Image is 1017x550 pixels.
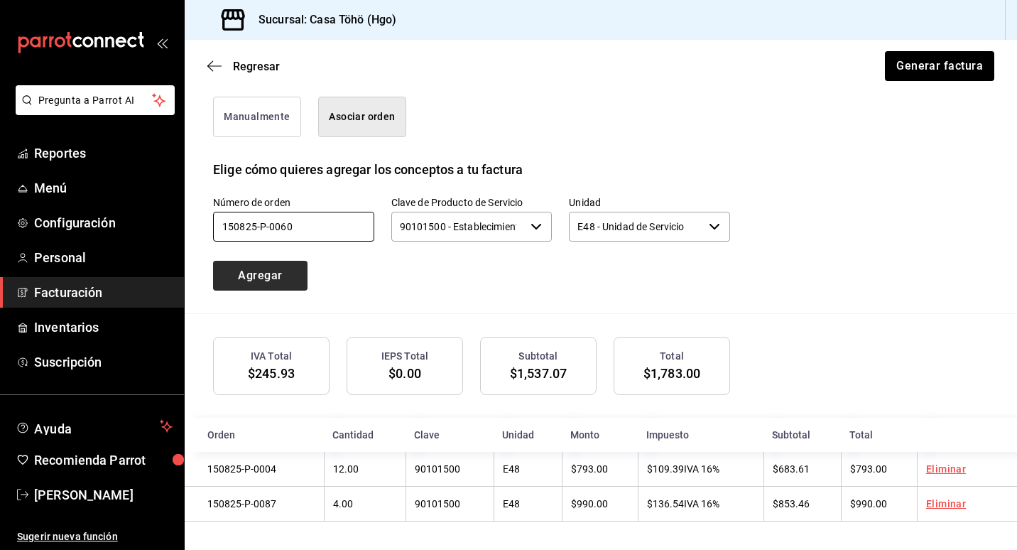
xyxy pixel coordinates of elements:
span: 4.00 [333,498,353,509]
span: $990.00 [571,498,608,509]
span: Personal [34,248,173,267]
span: $793.00 [850,463,887,475]
span: Reportes [34,144,173,163]
span: Ayuda [34,418,154,435]
span: Menú [34,178,173,198]
th: Total [841,418,917,452]
a: Eliminar [926,463,966,475]
span: $1,783.00 [643,366,700,381]
input: Elige una opción [391,212,526,242]
button: Agregar [213,261,308,291]
label: Número de orden [213,197,374,207]
h3: IVA Total [251,349,292,364]
button: Regresar [207,60,280,73]
div: Elige cómo quieres agregar los conceptos a tu factura [213,160,523,179]
h3: Total [660,349,684,364]
span: $245.93 [248,366,295,381]
th: Impuesto [638,418,763,452]
span: [PERSON_NAME] [34,485,173,505]
span: $990.00 [850,498,887,509]
span: Configuración [34,213,173,232]
h3: IEPS Total [381,349,428,364]
button: Generar factura [885,51,994,81]
button: Manualmente [213,97,301,137]
td: 90101500 [406,452,494,487]
th: Unidad [494,418,562,452]
span: $109.39 [647,463,684,475]
input: Elige una opción [569,212,703,242]
input: 000000-P-0000 [213,212,374,242]
th: Orden [185,418,324,452]
span: $793.00 [571,463,608,475]
label: Clave de Producto de Servicio [391,197,553,207]
th: Subtotal [763,418,841,452]
span: $0.00 [388,366,421,381]
span: $683.61 [773,463,810,475]
td: E48 [494,452,562,487]
th: Cantidad [324,418,405,452]
span: $136.54 [647,498,684,509]
td: 150825-P-0087 [185,487,324,522]
button: Asociar orden [318,97,406,137]
td: IVA 16% [638,487,763,522]
a: Pregunta a Parrot AI [10,103,175,118]
span: 12.00 [333,463,359,475]
td: 90101500 [406,487,494,522]
span: Suscripción [34,352,173,372]
td: E48 [494,487,562,522]
td: 150825-P-0004 [185,452,324,487]
span: Sugerir nueva función [17,529,173,544]
span: Facturación [34,283,173,302]
span: Recomienda Parrot [34,451,173,470]
td: IVA 16% [638,452,763,487]
span: $1,537.07 [510,366,567,381]
th: Clave [406,418,494,452]
a: Eliminar [926,498,966,509]
h3: Subtotal [518,349,558,364]
span: Inventarios [34,318,173,337]
button: Pregunta a Parrot AI [16,85,175,115]
span: Pregunta a Parrot AI [38,93,153,108]
label: Unidad [569,197,730,207]
span: $853.46 [773,498,810,509]
h3: Sucursal: Casa Töhö (Hgo) [247,11,396,28]
th: Monto [562,418,638,452]
span: Regresar [233,60,280,73]
button: open_drawer_menu [156,37,168,48]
